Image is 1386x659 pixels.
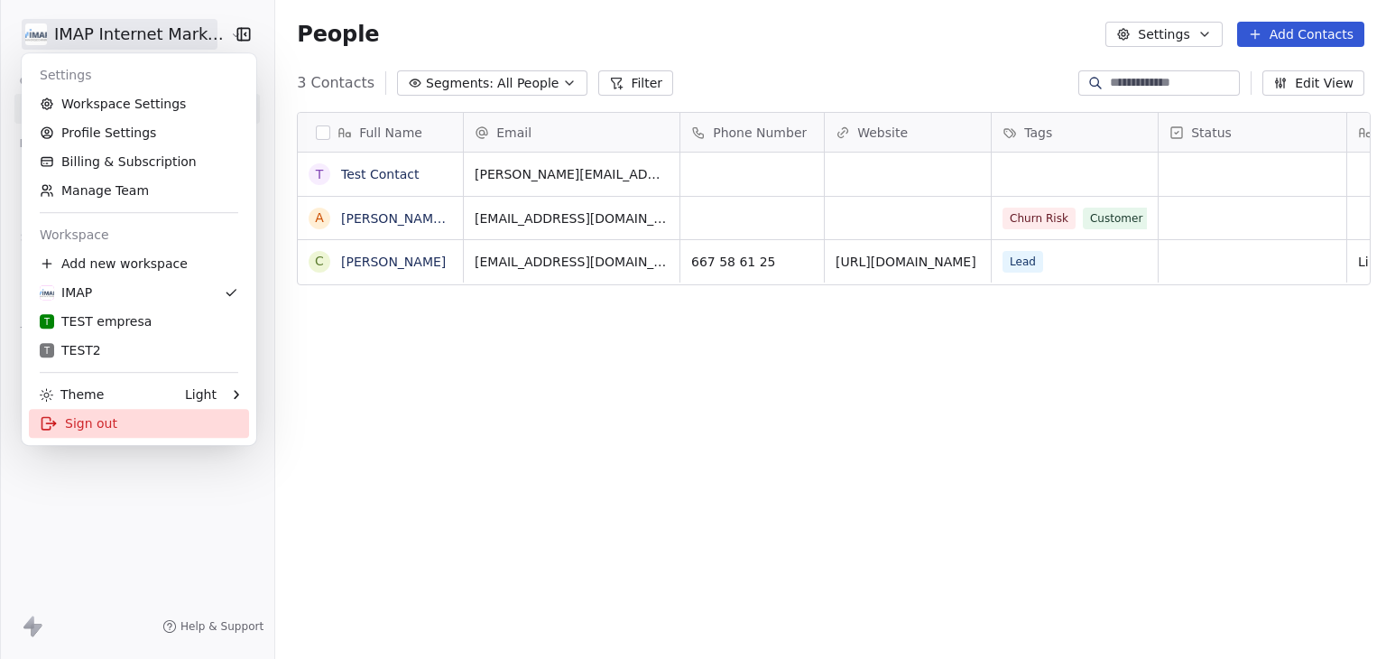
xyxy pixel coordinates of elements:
span: T [44,315,50,329]
img: IMAP_Logo_ok.jpg [40,285,54,300]
a: Profile Settings [29,118,249,147]
div: IMAP [40,283,92,302]
div: Light [185,385,217,404]
div: Theme [40,385,104,404]
a: Manage Team [29,176,249,205]
div: Add new workspace [29,249,249,278]
span: T [44,344,50,357]
div: TEST2 [40,341,101,359]
div: Workspace [29,220,249,249]
div: Sign out [29,409,249,438]
div: Settings [29,60,249,89]
a: Workspace Settings [29,89,249,118]
div: TEST empresa [40,312,152,330]
a: Billing & Subscription [29,147,249,176]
